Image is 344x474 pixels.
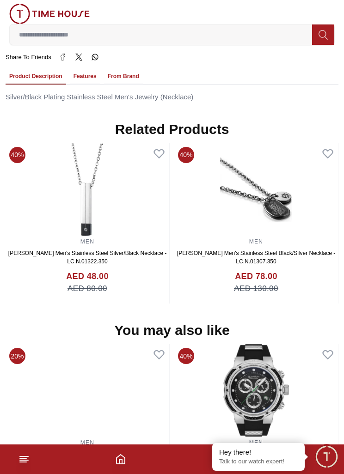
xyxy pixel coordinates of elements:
a: MEN [249,439,263,446]
button: Features [70,69,100,85]
h4: AED 48.00 [66,270,109,283]
span: 40% [9,147,25,163]
h2: You may also like [114,322,230,339]
a: MEN [80,238,94,245]
h4: AED 78.00 [235,270,277,283]
img: ... [9,4,90,24]
a: MEN [249,238,263,245]
p: Talk to our watch expert! [219,458,298,466]
span: AED 80.00 [68,283,107,295]
button: Product Description [6,69,66,85]
span: 20% [9,348,25,364]
div: Silver/Black Plating Stainless Steel Men's Jewelry (Necklace) [6,92,338,103]
a: MEN [80,439,94,446]
a: Home [115,454,126,465]
img: Quantum Men's Chronograph Black Dial Watch - HNG1010.651 [6,344,169,437]
h2: Related Products [115,121,229,138]
img: LEE COOPER Men's Stainless Steel Silver/Black Necklace - LC.N.01322.350 [6,143,169,236]
div: Chat Widget [314,444,339,469]
span: 40% [178,348,194,364]
a: [PERSON_NAME] Men's Stainless Steel Black/Silver Necklace - LC.N.01307.350 [177,250,335,265]
img: LEE COOPER Men's Stainless Steel Black/Silver Necklace - LC.N.01307.350 [174,143,338,236]
a: [PERSON_NAME] Men's Stainless Steel Silver/Black Necklace - LC.N.01322.350 [8,250,166,265]
span: 40% [178,147,194,163]
span: Share To Friends [6,53,51,62]
img: Quantum Men's Dark Blue Dial Chronograph Watch - HNG1051.399 [174,344,338,437]
div: Hey there! [219,448,298,457]
span: AED 130.00 [234,283,278,295]
button: From Brand [104,69,143,85]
